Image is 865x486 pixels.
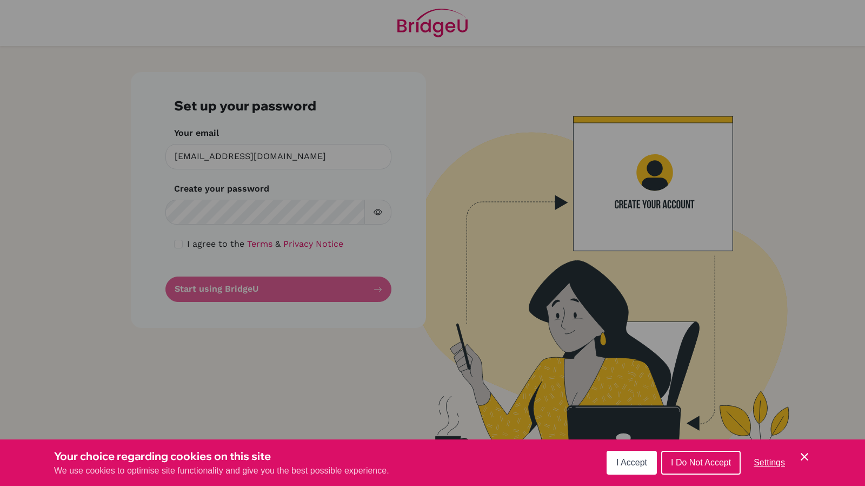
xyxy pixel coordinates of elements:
[671,458,731,467] span: I Do Not Accept
[54,448,389,464] h3: Your choice regarding cookies on this site
[754,458,785,467] span: Settings
[798,450,811,463] button: Save and close
[54,464,389,477] p: We use cookies to optimise site functionality and give you the best possible experience.
[607,451,657,475] button: I Accept
[616,458,647,467] span: I Accept
[661,451,741,475] button: I Do Not Accept
[745,452,794,474] button: Settings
